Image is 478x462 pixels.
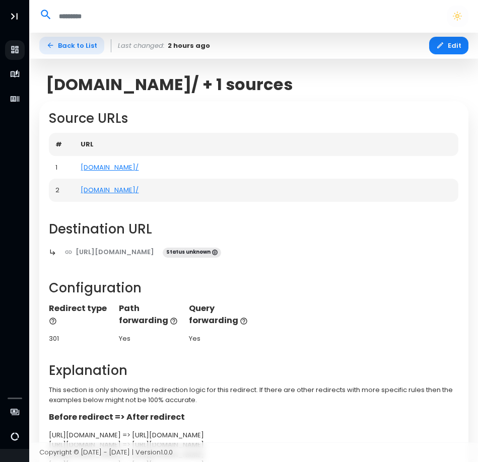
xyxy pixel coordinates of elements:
span: [DOMAIN_NAME]/ + 1 sources [46,75,293,95]
h2: Source URLs [49,111,458,126]
a: [DOMAIN_NAME]/ [81,163,139,172]
p: Before redirect => After redirect [49,411,458,423]
h2: Configuration [49,280,458,296]
div: Yes [119,334,179,344]
p: This section is only showing the redirection logic for this redirect. If there are other redirect... [49,385,458,405]
th: URL [74,133,458,156]
button: Edit [429,37,468,54]
h2: Explanation [49,363,458,378]
div: [URL][DOMAIN_NAME] => [URL][DOMAIN_NAME] [49,440,458,450]
span: Copyright © [DATE] - [DATE] | Version 1.0.0 [39,447,173,457]
span: Status unknown [163,248,221,258]
div: [URL][DOMAIN_NAME] => [URL][DOMAIN_NAME] [49,430,458,440]
div: 2 [55,185,67,195]
div: Yes [189,334,249,344]
p: Query forwarding [189,302,249,327]
button: Toggle Aside [5,7,24,26]
th: # [49,133,74,156]
div: 301 [49,334,109,344]
p: Redirect type [49,302,109,327]
span: Last changed: [118,41,165,51]
a: Back to List [39,37,104,54]
span: 2 hours ago [168,41,210,51]
a: [DOMAIN_NAME]/ [81,185,139,195]
div: 1 [55,163,67,173]
h2: Destination URL [49,221,458,237]
p: Path forwarding [119,302,179,327]
a: [URL][DOMAIN_NAME] [57,244,162,261]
